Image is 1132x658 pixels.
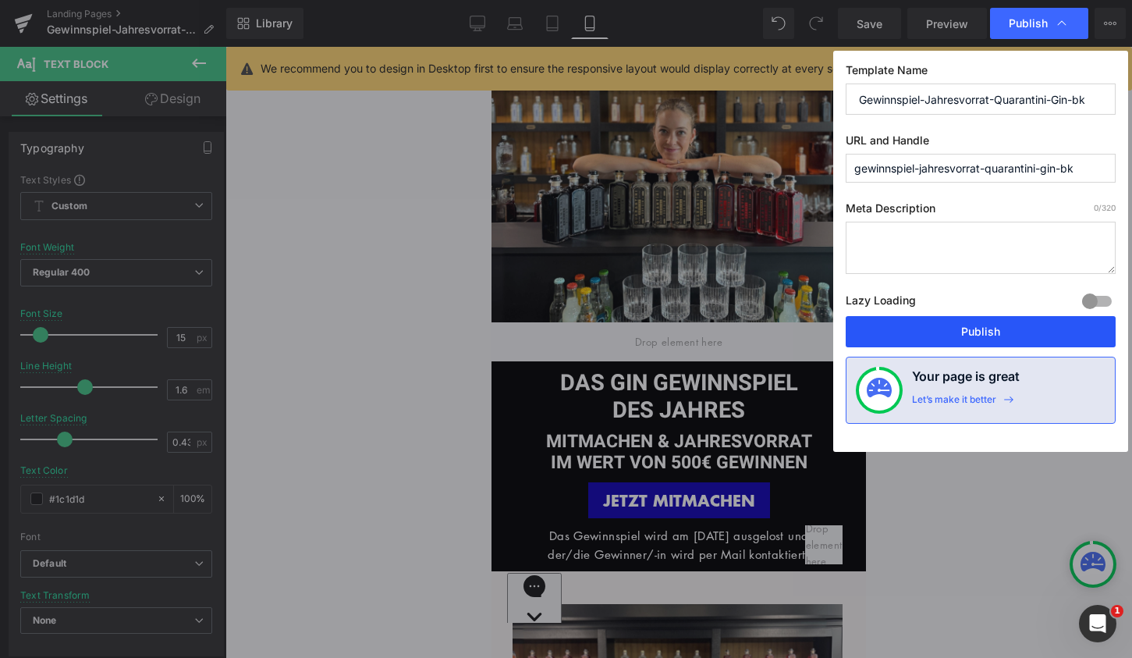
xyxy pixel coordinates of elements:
[97,436,279,471] a: JETZT MITMACHEN
[59,403,316,429] span: IM WERT VON 500€ GEWINNEN
[912,393,996,414] div: Let’s make it better
[55,382,321,408] span: MITMACHEN & JAHRESVORRAT
[846,316,1116,347] button: Publish
[846,201,1116,222] label: Meta Description
[69,320,307,353] span: DAS GIN GEWINNSPIEL
[846,133,1116,154] label: URL and Handle
[867,378,892,403] img: onboarding-status.svg
[121,347,254,380] span: DES JAHRES
[1079,605,1116,642] iframe: Intercom live chat
[912,367,1020,393] h4: Your page is great
[1111,605,1123,617] span: 1
[1094,203,1098,212] span: 0
[846,63,1116,84] label: Template Name
[1009,16,1048,30] span: Publish
[1094,203,1116,212] span: /320
[112,443,264,464] span: JETZT MITMACHEN
[846,290,916,316] label: Lazy Loading
[56,500,318,515] span: der/die Gewinner/-in wird per Mail kontaktiert.
[16,526,70,576] iframe: Gorgias live chat messenger
[58,481,318,496] span: Das Gewinnspiel wird am [DATE] ausgelost und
